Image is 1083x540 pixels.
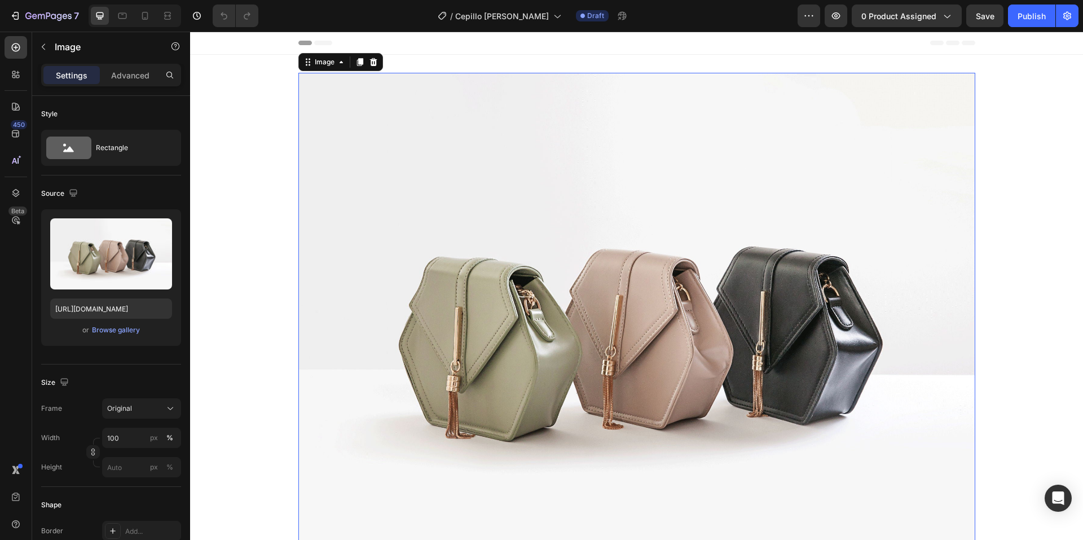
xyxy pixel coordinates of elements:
input: https://example.com/image.jpg [50,298,172,319]
div: Open Intercom Messenger [1045,485,1072,512]
span: or [82,323,89,337]
div: px [150,433,158,443]
button: Browse gallery [91,324,140,336]
div: % [166,433,173,443]
div: Browse gallery [92,325,140,335]
iframe: Design area [190,32,1083,540]
div: % [166,462,173,472]
button: px [163,431,177,445]
p: Settings [56,69,87,81]
button: % [147,431,161,445]
div: Shape [41,500,61,510]
div: Beta [8,207,27,216]
div: Add... [125,526,178,537]
div: Source [41,186,80,201]
p: Advanced [111,69,149,81]
span: Save [976,11,994,21]
div: Publish [1018,10,1046,22]
button: px [163,460,177,474]
button: Publish [1008,5,1055,27]
div: Undo/Redo [213,5,258,27]
span: Draft [587,11,604,21]
span: Cepillo [PERSON_NAME] [455,10,549,22]
button: 7 [5,5,84,27]
span: / [450,10,453,22]
p: Image [55,40,151,54]
button: 0 product assigned [852,5,962,27]
span: 0 product assigned [861,10,936,22]
div: Style [41,109,58,119]
input: px% [102,457,181,477]
label: Frame [41,403,62,414]
button: % [147,460,161,474]
label: Height [41,462,62,472]
div: px [150,462,158,472]
div: Border [41,526,63,536]
div: Image [122,25,147,36]
div: Rectangle [96,135,165,161]
img: preview-image [50,218,172,289]
div: Size [41,375,71,390]
button: Save [966,5,1003,27]
span: Original [107,403,132,414]
input: px% [102,428,181,448]
div: 450 [11,120,27,129]
label: Width [41,433,60,443]
p: 7 [74,9,79,23]
button: Original [102,398,181,419]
